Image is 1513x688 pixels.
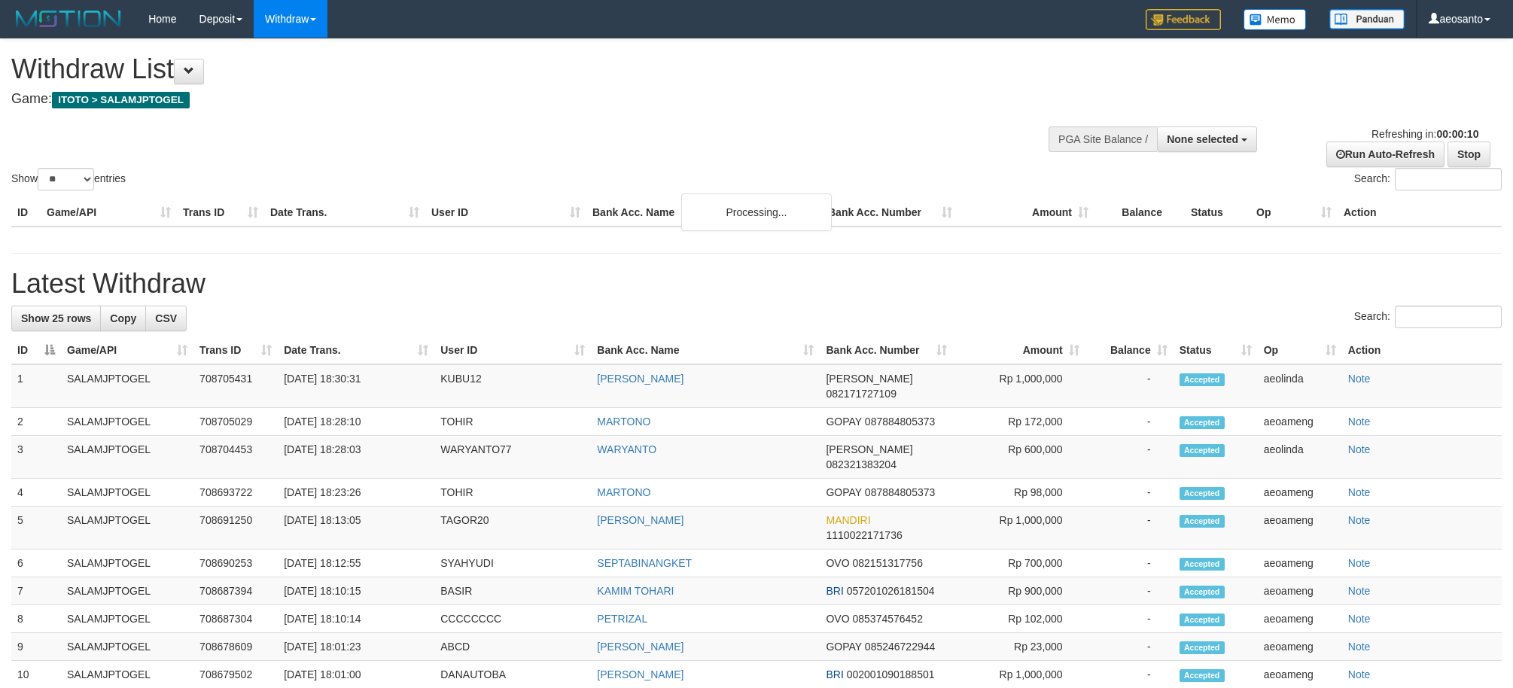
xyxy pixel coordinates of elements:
div: PGA Site Balance / [1049,126,1157,152]
span: Accepted [1180,613,1225,626]
td: - [1085,436,1174,479]
td: SALAMJPTOGEL [61,479,193,507]
label: Show entries [11,168,126,190]
td: - [1085,577,1174,605]
span: Accepted [1180,558,1225,571]
span: ITOTO > SALAMJPTOGEL [52,92,190,108]
th: Balance [1094,199,1185,227]
input: Search: [1395,306,1502,328]
th: Bank Acc. Number: activate to sort column ascending [820,336,952,364]
th: Status: activate to sort column ascending [1174,336,1258,364]
td: 708690253 [193,549,278,577]
span: Copy 002001090188501 to clipboard [847,668,935,680]
td: 708678609 [193,633,278,661]
button: None selected [1157,126,1257,152]
td: 4 [11,479,61,507]
td: 708705431 [193,364,278,408]
th: User ID [425,199,586,227]
td: 708687304 [193,605,278,633]
span: Copy 085374576452 to clipboard [853,613,923,625]
td: Rp 900,000 [953,577,1085,605]
td: 708687394 [193,577,278,605]
td: 708693722 [193,479,278,507]
td: aeoameng [1258,549,1342,577]
span: GOPAY [826,486,861,498]
span: Copy 087884805373 to clipboard [865,486,935,498]
td: - [1085,605,1174,633]
a: Copy [100,306,146,331]
td: Rp 98,000 [953,479,1085,507]
td: [DATE] 18:28:03 [278,436,434,479]
a: SEPTABINANGKET [597,557,692,569]
td: 1 [11,364,61,408]
th: Op [1250,199,1338,227]
td: [DATE] 18:13:05 [278,507,434,549]
span: Copy 057201026181504 to clipboard [847,585,935,597]
select: Showentries [38,168,94,190]
th: Trans ID: activate to sort column ascending [193,336,278,364]
a: Note [1348,613,1371,625]
span: Copy 087884805373 to clipboard [865,416,935,428]
th: Date Trans.: activate to sort column ascending [278,336,434,364]
img: panduan.png [1329,9,1405,29]
a: PETRIZAL [597,613,647,625]
th: Game/API [41,199,177,227]
span: MANDIRI [826,514,870,526]
th: Action [1338,199,1502,227]
td: SALAMJPTOGEL [61,364,193,408]
span: OVO [826,613,849,625]
a: [PERSON_NAME] [597,668,683,680]
td: 8 [11,605,61,633]
label: Search: [1354,168,1502,190]
td: TAGOR20 [434,507,591,549]
td: [DATE] 18:10:14 [278,605,434,633]
td: 708705029 [193,408,278,436]
td: [DATE] 18:10:15 [278,577,434,605]
td: 9 [11,633,61,661]
span: Accepted [1180,515,1225,528]
th: Date Trans. [264,199,425,227]
span: Refreshing in: [1371,128,1478,140]
span: Copy 082171727109 to clipboard [826,388,896,400]
td: 708704453 [193,436,278,479]
a: Show 25 rows [11,306,101,331]
td: SALAMJPTOGEL [61,577,193,605]
a: Note [1348,443,1371,455]
th: Action [1342,336,1502,364]
th: Trans ID [177,199,264,227]
td: SALAMJPTOGEL [61,605,193,633]
td: aeoameng [1258,479,1342,507]
td: Rp 1,000,000 [953,507,1085,549]
td: [DATE] 18:01:23 [278,633,434,661]
td: - [1085,364,1174,408]
img: Feedback.jpg [1146,9,1221,30]
td: BASIR [434,577,591,605]
th: ID [11,199,41,227]
td: Rp 600,000 [953,436,1085,479]
th: User ID: activate to sort column ascending [434,336,591,364]
td: Rp 172,000 [953,408,1085,436]
td: 2 [11,408,61,436]
span: Copy 1110022171736 to clipboard [826,529,902,541]
a: Note [1348,557,1371,569]
td: TOHIR [434,408,591,436]
img: MOTION_logo.png [11,8,126,30]
a: Note [1348,668,1371,680]
td: 5 [11,507,61,549]
span: Show 25 rows [21,312,91,324]
td: aeoameng [1258,605,1342,633]
span: Accepted [1180,444,1225,457]
strong: 00:00:10 [1436,128,1478,140]
td: CCCCCCCC [434,605,591,633]
a: Note [1348,373,1371,385]
span: Accepted [1180,669,1225,682]
span: Copy [110,312,136,324]
a: Stop [1448,142,1490,167]
td: SALAMJPTOGEL [61,549,193,577]
a: Note [1348,416,1371,428]
th: Bank Acc. Name [586,199,822,227]
th: Balance: activate to sort column ascending [1085,336,1174,364]
th: Game/API: activate to sort column ascending [61,336,193,364]
a: KAMIM TOHARI [597,585,674,597]
a: WARYANTO [597,443,656,455]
